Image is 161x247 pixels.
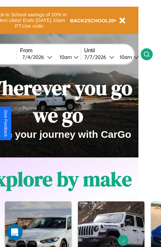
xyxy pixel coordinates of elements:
button: 7/4/2026 [20,54,54,61]
div: Give Feedback [3,110,8,137]
button: 10am [54,54,81,61]
div: 10am [116,54,134,60]
button: 10am [114,54,141,61]
div: 7 / 4 / 2026 [22,54,47,60]
div: 7 / 7 / 2026 [84,54,109,60]
div: 10am [56,54,74,60]
div: Open Intercom Messenger [7,224,23,240]
label: Until [84,48,141,54]
label: From [20,48,81,54]
b: BACK2SCHOOL20 [70,18,114,23]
